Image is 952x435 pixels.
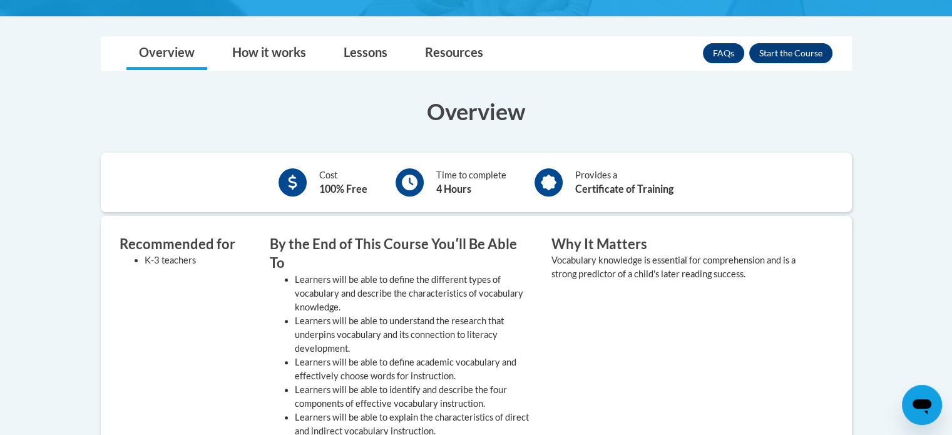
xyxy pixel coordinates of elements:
[703,43,744,63] a: FAQs
[551,235,814,254] h3: Why It Matters
[436,183,471,195] b: 4 Hours
[295,356,533,383] li: Learners will be able to define academic vocabulary and effectively choose words for instruction.
[295,273,533,314] li: Learners will be able to define the different types of vocabulary and describe the characteristic...
[120,235,251,254] h3: Recommended for
[319,183,367,195] b: 100% Free
[331,37,400,70] a: Lessons
[319,168,367,197] div: Cost
[295,383,533,411] li: Learners will be able to identify and describe the four components of effective vocabulary instru...
[551,255,796,279] value: Vocabulary knowledge is essential for comprehension and is a strong predictor of a child's later ...
[145,253,251,267] li: K-3 teachers
[436,168,506,197] div: Time to complete
[270,235,533,274] h3: By the End of This Course Youʹll Be Able To
[412,37,496,70] a: Resources
[295,314,533,356] li: Learners will be able to understand the research that underpins vocabulary and its connection to ...
[575,183,673,195] b: Certificate of Training
[220,37,319,70] a: How it works
[902,385,942,425] iframe: Button to launch messaging window
[575,168,673,197] div: Provides a
[101,96,852,127] h3: Overview
[749,43,832,63] button: Enroll
[126,37,207,70] a: Overview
